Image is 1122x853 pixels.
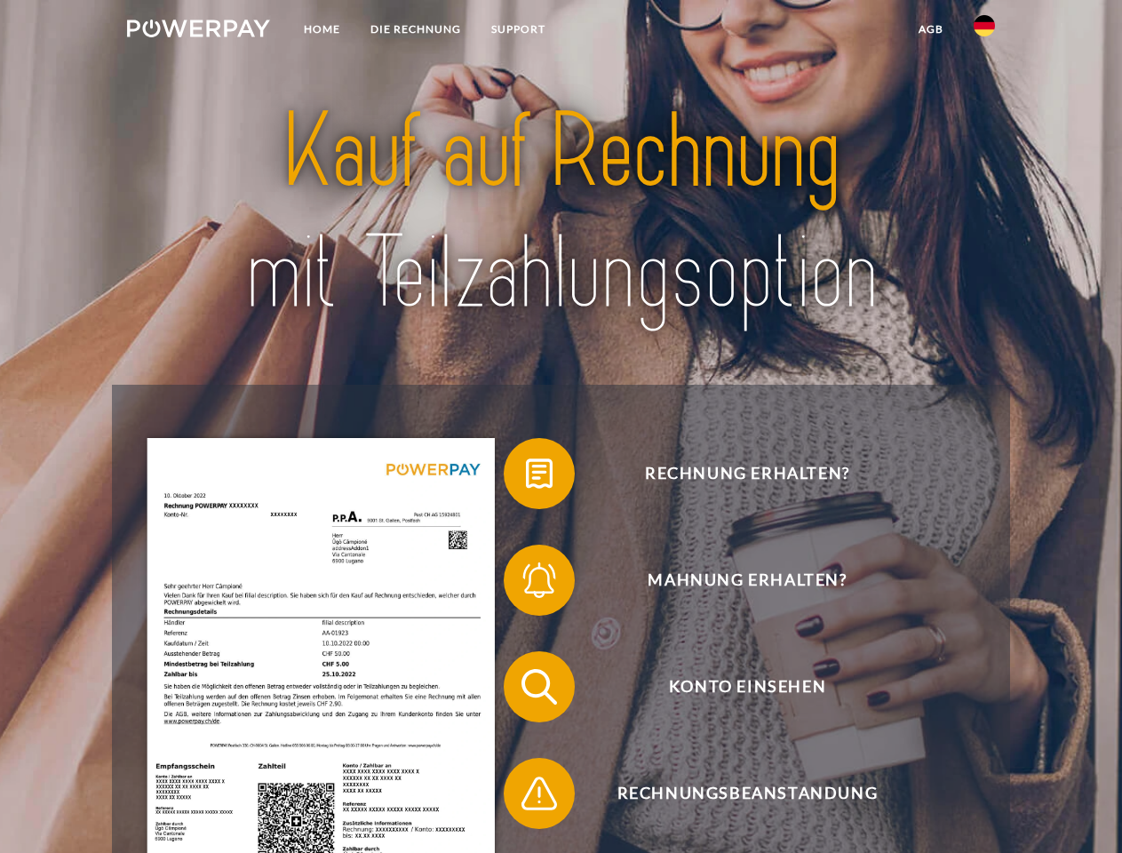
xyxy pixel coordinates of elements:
button: Konto einsehen [504,651,966,722]
img: title-powerpay_de.svg [170,85,952,340]
img: de [974,15,995,36]
img: qb_warning.svg [517,771,561,816]
button: Rechnungsbeanstandung [504,758,966,829]
span: Konto einsehen [529,651,965,722]
button: Rechnung erhalten? [504,438,966,509]
span: Rechnungsbeanstandung [529,758,965,829]
img: qb_bell.svg [517,558,561,602]
span: Mahnung erhalten? [529,545,965,616]
a: agb [903,13,959,45]
a: SUPPORT [476,13,561,45]
img: logo-powerpay-white.svg [127,20,270,37]
a: DIE RECHNUNG [355,13,476,45]
img: qb_bill.svg [517,451,561,496]
button: Mahnung erhalten? [504,545,966,616]
img: qb_search.svg [517,665,561,709]
a: Home [289,13,355,45]
span: Rechnung erhalten? [529,438,965,509]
